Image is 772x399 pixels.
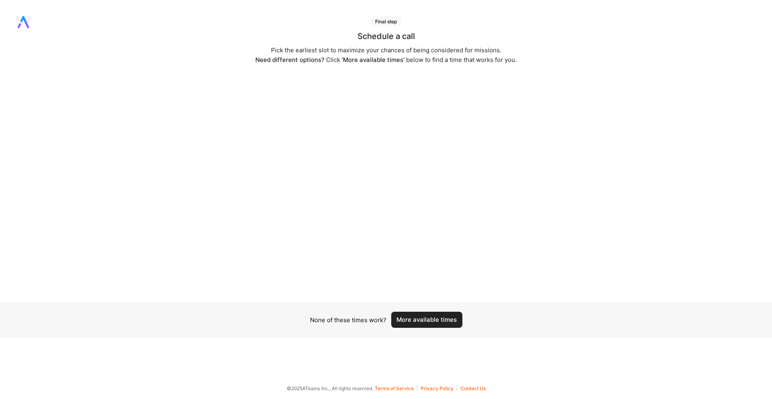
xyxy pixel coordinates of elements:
div: Schedule a call [357,32,415,41]
div: None of these times work? [310,316,386,324]
span: 'More available times' [342,56,404,64]
span: © 2025 ATeams Inc., All rights reserved. [287,384,373,393]
div: Pick the earliest slot to maximize your chances of being considered for missions. Click below to ... [255,45,517,65]
button: More available times [391,312,462,328]
div: Final step [370,16,402,26]
button: Privacy Policy [421,386,457,391]
button: Terms of Service [375,386,417,391]
button: Contact Us [460,386,486,391]
span: Need different options? [255,56,324,64]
